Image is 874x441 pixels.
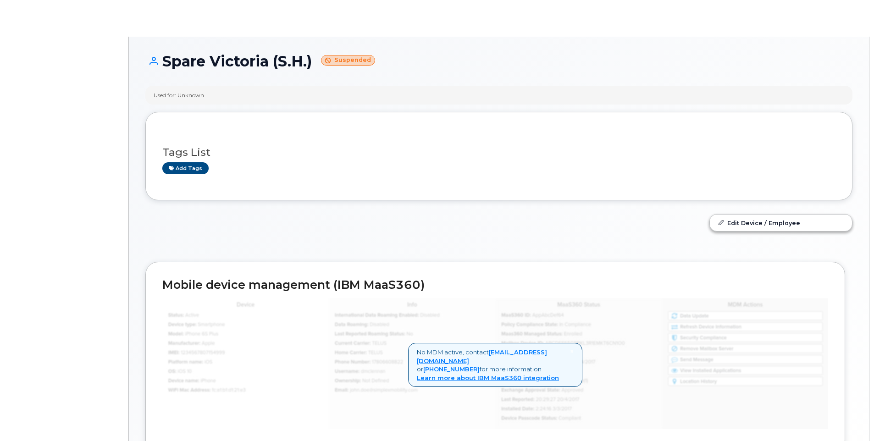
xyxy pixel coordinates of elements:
img: mdm_maas360_data_lg-147edf4ce5891b6e296acbe60ee4acd306360f73f278574cfef86ac192ea0250.jpg [162,298,828,429]
div: No MDM active, contact or for more information [408,343,582,387]
a: [EMAIL_ADDRESS][DOMAIN_NAME] [417,348,547,364]
h1: Spare Victoria (S.H.) [145,53,852,69]
a: Add tags [162,162,209,174]
h2: Mobile device management (IBM MaaS360) [162,279,828,292]
a: Learn more about IBM MaaS360 integration [417,374,559,381]
h3: Tags List [162,147,835,158]
div: Used for: Unknown [154,91,204,99]
a: Close [570,348,574,355]
small: Suspended [321,55,375,66]
a: [PHONE_NUMBER] [423,365,480,373]
a: Edit Device / Employee [710,215,852,231]
span: × [570,347,574,355]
